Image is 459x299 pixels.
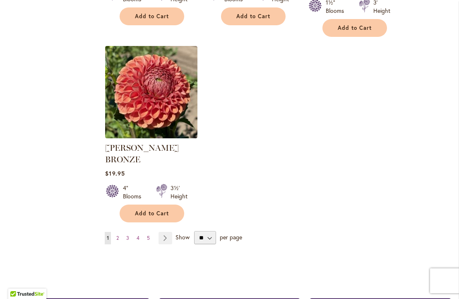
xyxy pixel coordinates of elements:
a: 3 [124,232,131,244]
button: Add to Cart [322,19,387,37]
div: 4" Blooms [123,184,146,200]
span: per page [220,233,242,241]
a: 4 [135,232,142,244]
button: Add to Cart [120,205,184,222]
span: 2 [116,235,119,241]
iframe: Launch Accessibility Center [6,270,29,293]
span: $19.95 [105,169,125,177]
button: Add to Cart [221,7,286,25]
span: Show [175,233,190,241]
a: [PERSON_NAME] BRONZE [105,143,179,164]
button: Add to Cart [120,7,184,25]
span: Add to Cart [135,210,169,217]
div: 3½' Height [171,184,187,200]
span: 5 [147,235,150,241]
span: 4 [137,235,139,241]
span: 3 [126,235,129,241]
span: Add to Cart [236,13,270,20]
a: CORNEL BRONZE [105,132,197,140]
img: CORNEL BRONZE [105,46,197,138]
span: Add to Cart [338,24,372,31]
a: 5 [145,232,152,244]
a: 2 [114,232,121,244]
span: 1 [107,235,109,241]
span: Add to Cart [135,13,169,20]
